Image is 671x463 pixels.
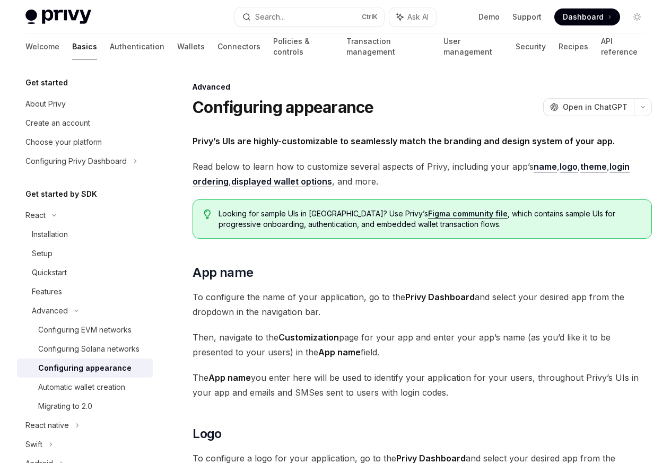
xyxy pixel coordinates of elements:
span: Ask AI [407,12,429,22]
h5: Get started [25,76,68,89]
strong: Privy’s UIs are highly-customizable to seamlessly match the branding and design system of your app. [193,136,615,146]
div: Configuring Solana networks [38,343,140,355]
a: Automatic wallet creation [17,378,153,397]
span: Logo [193,425,222,442]
div: Automatic wallet creation [38,381,125,394]
a: Figma community file [428,209,508,219]
div: Advanced [193,82,652,92]
span: Read below to learn how to customize several aspects of Privy, including your app’s , , , , , and... [193,159,652,189]
a: Installation [17,225,153,244]
a: displayed wallet options [231,176,332,187]
div: Configuring EVM networks [38,324,132,336]
a: API reference [601,34,646,59]
a: Migrating to 2.0 [17,397,153,416]
a: Configuring EVM networks [17,320,153,339]
div: Create an account [25,117,90,129]
div: Migrating to 2.0 [38,400,92,413]
button: Toggle dark mode [629,8,646,25]
a: Demo [478,12,500,22]
a: About Privy [17,94,153,113]
div: Swift [25,438,42,451]
a: theme [580,161,607,172]
a: Policies & controls [273,34,334,59]
div: Search... [255,11,285,23]
a: Setup [17,244,153,263]
span: Looking for sample UIs in [GEOGRAPHIC_DATA]? Use Privy’s , which contains sample UIs for progress... [219,208,641,230]
a: Welcome [25,34,59,59]
span: Open in ChatGPT [563,102,628,112]
a: logo [560,161,578,172]
a: Dashboard [554,8,620,25]
div: Installation [32,228,68,241]
span: Then, navigate to the page for your app and enter your app’s name (as you’d like it to be present... [193,330,652,360]
strong: Customization [278,332,339,343]
div: React native [25,419,69,432]
a: name [534,161,557,172]
a: Security [516,34,546,59]
h1: Configuring appearance [193,98,374,117]
strong: Privy Dashboard [405,292,475,302]
span: Dashboard [563,12,604,22]
strong: App name [208,372,251,383]
a: Configuring appearance [17,359,153,378]
button: Ask AI [389,7,436,27]
a: Connectors [217,34,260,59]
a: Basics [72,34,97,59]
a: Choose your platform [17,133,153,152]
div: React [25,209,46,222]
span: The you enter here will be used to identify your application for your users, throughout Privy’s U... [193,370,652,400]
h5: Get started by SDK [25,188,97,200]
a: Recipes [559,34,588,59]
div: Configuring appearance [38,362,132,374]
button: Search...CtrlK [235,7,384,27]
div: Advanced [32,304,68,317]
a: Transaction management [346,34,430,59]
button: Open in ChatGPT [543,98,634,116]
div: Setup [32,247,53,260]
a: Quickstart [17,263,153,282]
div: Configuring Privy Dashboard [25,155,127,168]
a: Support [512,12,542,22]
a: Wallets [177,34,205,59]
a: Features [17,282,153,301]
a: Create an account [17,113,153,133]
div: Choose your platform [25,136,102,148]
img: light logo [25,10,91,24]
svg: Tip [204,209,211,219]
span: App name [193,264,253,281]
div: Features [32,285,62,298]
span: To configure the name of your application, go to the and select your desired app from the dropdow... [193,290,652,319]
a: User management [443,34,503,59]
a: Configuring Solana networks [17,339,153,359]
strong: App name [318,347,361,357]
div: Quickstart [32,266,67,279]
div: About Privy [25,98,66,110]
a: Authentication [110,34,164,59]
span: Ctrl K [362,13,378,21]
